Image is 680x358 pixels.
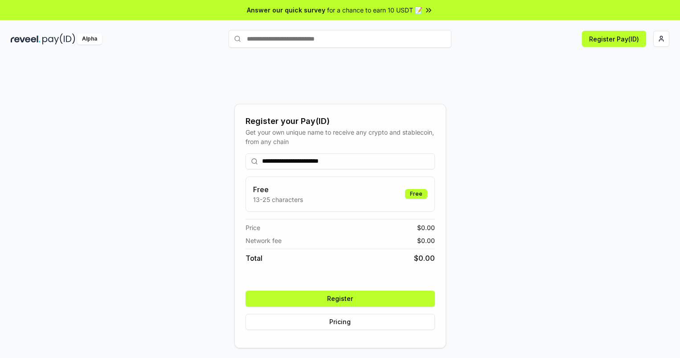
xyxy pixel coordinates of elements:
[327,5,422,15] span: for a chance to earn 10 USDT 📝
[246,314,435,330] button: Pricing
[414,253,435,263] span: $ 0.00
[246,115,435,128] div: Register your Pay(ID)
[246,236,282,245] span: Network fee
[247,5,325,15] span: Answer our quick survey
[246,291,435,307] button: Register
[11,33,41,45] img: reveel_dark
[253,184,303,195] h3: Free
[405,189,427,199] div: Free
[253,195,303,204] p: 13-25 characters
[417,223,435,232] span: $ 0.00
[246,223,260,232] span: Price
[246,253,262,263] span: Total
[42,33,75,45] img: pay_id
[582,31,646,47] button: Register Pay(ID)
[77,33,102,45] div: Alpha
[246,128,435,146] div: Get your own unique name to receive any crypto and stablecoin, from any chain
[417,236,435,245] span: $ 0.00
